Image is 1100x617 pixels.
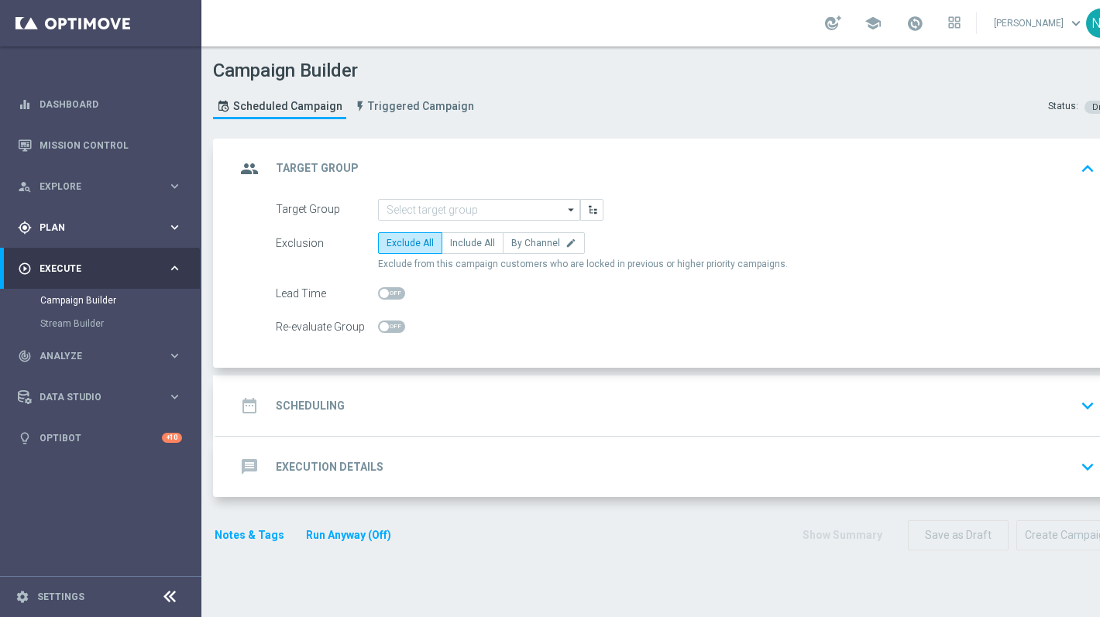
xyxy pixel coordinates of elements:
i: equalizer [18,98,32,111]
div: Data Studio [18,390,167,404]
div: Re-evaluate Group [276,316,378,338]
span: Plan [40,223,167,232]
button: track_changes Analyze keyboard_arrow_right [17,350,183,362]
div: Dashboard [18,84,182,125]
i: keyboard_arrow_up [1076,157,1099,180]
div: Execute [18,262,167,276]
button: Save as Draft [908,520,1009,550]
i: keyboard_arrow_right [167,220,182,235]
a: [PERSON_NAME]keyboard_arrow_down [992,12,1086,35]
h2: Scheduling [276,399,345,413]
div: +10 [162,433,182,443]
i: arrow_drop_down [564,200,579,220]
div: Lead Time [276,283,378,304]
div: Stream Builder [40,312,200,335]
button: lightbulb Optibot +10 [17,432,183,444]
i: message [235,453,263,481]
span: Exclude from this campaign customers who are locked in previous or higher priority campaigns. [378,258,788,271]
i: gps_fixed [18,221,32,235]
i: settings [15,590,29,604]
i: date_range [235,392,263,420]
div: Status: [1048,100,1078,114]
span: Analyze [40,351,167,361]
a: Mission Control [40,125,182,166]
span: keyboard_arrow_down [1067,15,1085,32]
a: Triggered Campaign [350,94,478,119]
button: Mission Control [17,139,183,152]
i: keyboard_arrow_right [167,261,182,276]
span: Include All [450,238,495,249]
button: Data Studio keyboard_arrow_right [17,391,183,403]
div: Exclusion [276,232,378,254]
button: person_search Explore keyboard_arrow_right [17,180,183,193]
button: Notes & Tags [213,526,286,545]
h1: Campaign Builder [213,60,482,82]
i: keyboard_arrow_right [167,179,182,194]
div: Mission Control [18,125,182,166]
span: Triggered Campaign [368,100,474,113]
a: Scheduled Campaign [213,94,346,119]
span: By Channel [511,238,560,249]
div: Optibot [18,417,182,458]
button: equalizer Dashboard [17,98,183,111]
button: play_circle_outline Execute keyboard_arrow_right [17,262,183,275]
i: keyboard_arrow_right [167,389,182,404]
h2: Execution Details [276,460,383,475]
a: Settings [37,592,84,602]
span: Exclude All [387,238,434,249]
div: Plan [18,221,167,235]
a: Stream Builder [40,317,161,330]
div: Target Group [276,199,378,221]
span: Scheduled Campaign [233,100,342,113]
i: keyboard_arrow_right [167,348,182,363]
span: Execute [40,264,167,273]
i: keyboard_arrow_down [1076,394,1099,417]
span: Data Studio [40,392,167,402]
span: Explore [40,182,167,191]
i: edit [565,238,576,249]
i: play_circle_outline [18,262,32,276]
input: Select target group [378,199,580,221]
button: Run Anyway (Off) [304,526,393,545]
i: track_changes [18,349,32,363]
div: Explore [18,180,167,194]
i: group [235,155,263,183]
i: person_search [18,180,32,194]
a: Optibot [40,417,162,458]
a: Campaign Builder [40,294,161,307]
span: school [865,15,882,32]
button: gps_fixed Plan keyboard_arrow_right [17,221,183,234]
i: lightbulb [18,431,32,445]
div: Campaign Builder [40,289,200,312]
h2: Target Group [276,161,359,176]
div: Analyze [18,349,167,363]
a: Dashboard [40,84,182,125]
i: keyboard_arrow_down [1076,455,1099,478]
